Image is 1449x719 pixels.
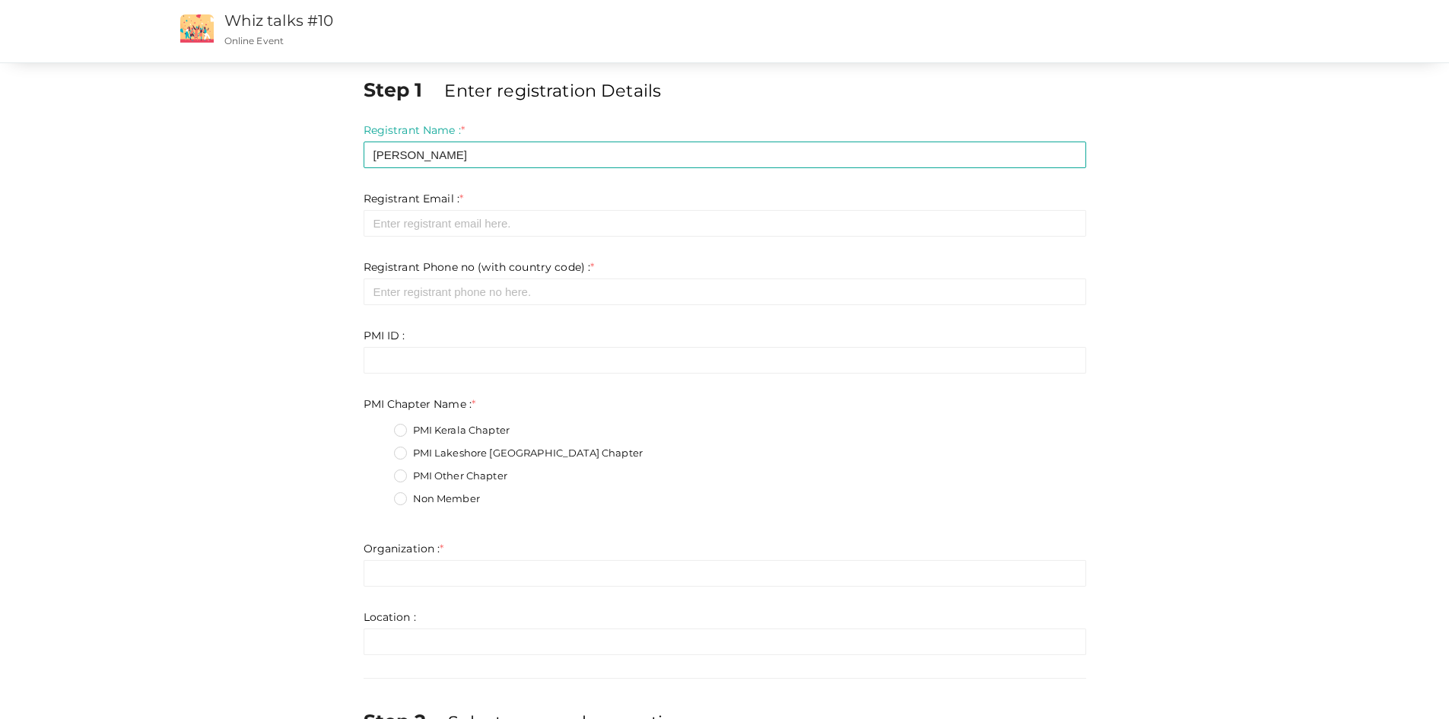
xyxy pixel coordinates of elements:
label: PMI Other Chapter [394,469,507,484]
label: PMI Kerala Chapter [394,423,510,438]
label: Registrant Phone no (with country code) : [364,259,595,275]
label: PMI Chapter Name : [364,396,476,412]
label: Step 1 [364,76,442,103]
input: Enter registrant name here. [364,142,1086,168]
p: Online Event [224,34,949,47]
input: Enter registrant email here. [364,210,1086,237]
label: Enter registration Details [444,78,661,103]
label: Organization : [364,541,444,556]
img: event2.png [180,14,214,43]
label: Registrant Name : [364,122,466,138]
label: PMI ID : [364,328,405,343]
input: Enter registrant phone no here. [364,278,1086,305]
label: Registrant Email : [364,191,464,206]
label: Location : [364,609,416,625]
label: Non Member [394,492,480,507]
a: Whiz talks #10 [224,11,334,30]
label: PMI Lakeshore [GEOGRAPHIC_DATA] Chapter [394,446,643,461]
